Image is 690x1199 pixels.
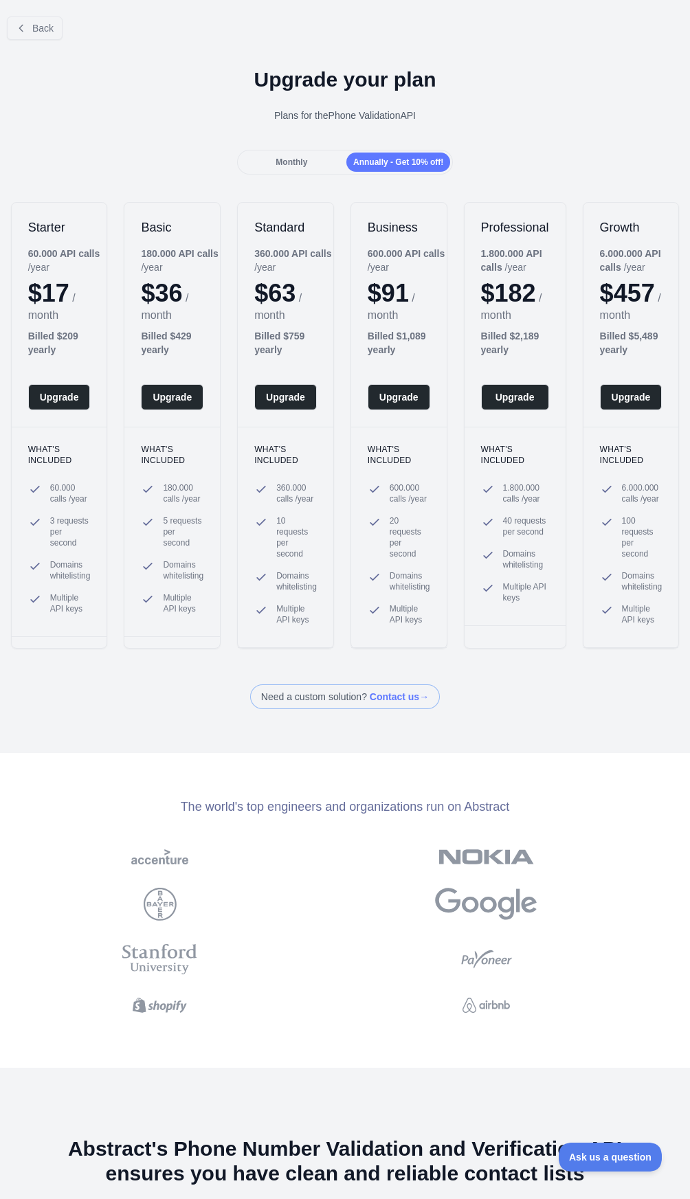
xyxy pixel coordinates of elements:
[559,1143,663,1172] iframe: Toggle Customer Support
[503,548,549,570] span: Domains whitelisting
[50,559,91,581] span: Domains whitelisting
[50,515,91,548] span: 3 requests per second
[503,515,549,537] span: 40 requests per second
[276,515,317,559] span: 10 requests per second
[276,570,317,592] span: Domains whitelisting
[163,515,203,548] span: 5 requests per second
[163,559,203,581] span: Domains whitelisting
[622,570,663,592] span: Domains whitelisting
[390,515,430,559] span: 20 requests per second
[622,515,663,559] span: 100 requests per second
[390,570,430,592] span: Domains whitelisting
